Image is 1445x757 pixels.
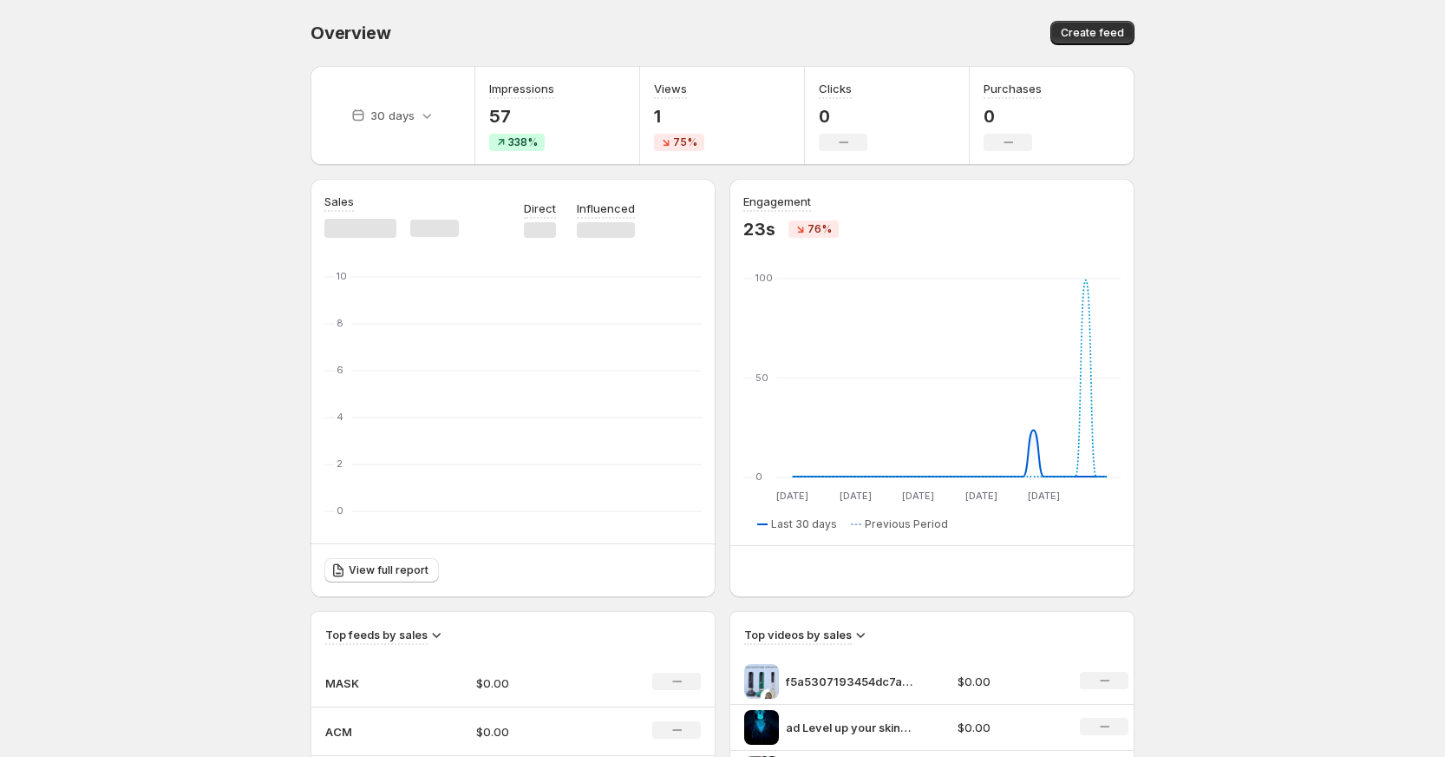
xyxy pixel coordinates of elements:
[865,517,948,531] span: Previous Period
[819,106,867,127] p: 0
[984,80,1042,97] h3: Purchases
[1028,490,1060,502] text: [DATE]
[337,364,343,376] text: 6
[476,723,599,741] p: $0.00
[337,270,347,282] text: 10
[476,675,599,692] p: $0.00
[324,558,439,583] a: View full report
[1050,21,1134,45] button: Create feed
[840,490,872,502] text: [DATE]
[325,675,412,692] p: MASK
[654,80,687,97] h3: Views
[958,673,1060,690] p: $0.00
[489,80,554,97] h3: Impressions
[337,411,343,423] text: 4
[755,471,762,483] text: 0
[337,457,343,470] text: 2
[744,626,852,643] h3: Top videos by sales
[819,80,852,97] h3: Clicks
[743,193,811,210] h3: Engagement
[489,106,554,127] p: 57
[776,490,808,502] text: [DATE]
[755,372,768,384] text: 50
[744,664,779,699] img: f5a5307193454dc7ad22fc741b57b30f
[807,222,832,236] span: 76%
[337,317,343,329] text: 8
[902,490,934,502] text: [DATE]
[324,193,354,210] h3: Sales
[1061,26,1124,40] span: Create feed
[786,673,916,690] p: f5a5307193454dc7ad22fc741b57b30f
[349,563,428,577] span: View full report
[508,135,538,149] span: 338%
[786,719,916,736] p: ad Level up your skincare game with [PERSON_NAME] megelinofficial LED red [MEDICAL_DATA] maskWith...
[337,504,343,517] text: 0
[654,106,704,127] p: 1
[673,135,697,149] span: 75%
[965,490,997,502] text: [DATE]
[311,23,390,43] span: Overview
[771,517,837,531] span: Last 30 days
[370,107,415,124] p: 30 days
[984,106,1042,127] p: 0
[755,272,773,284] text: 100
[325,723,412,741] p: ACM
[744,710,779,745] img: ad Level up your skincare game with Megelin megelinofficial LED red light therapy maskWith 7 - Trim
[325,626,428,643] h3: Top feeds by sales
[524,200,556,217] p: Direct
[743,219,775,240] p: 23s
[958,719,1060,736] p: $0.00
[577,200,635,217] p: Influenced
